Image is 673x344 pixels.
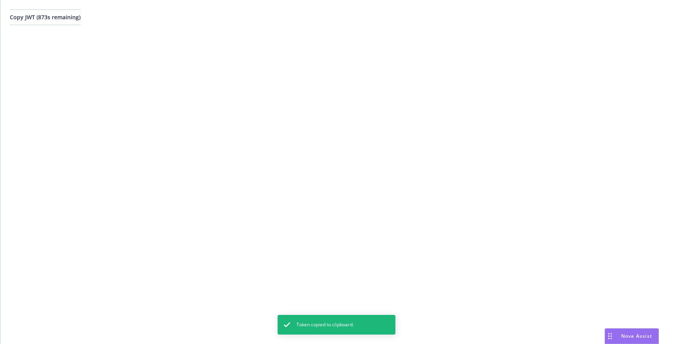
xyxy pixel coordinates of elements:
[605,329,615,344] div: Drag to move
[10,13,80,21] span: Copy JWT ( 873 s remaining)
[621,333,652,339] span: Nova Assist
[10,9,80,25] button: Copy JWT (873s remaining)
[605,328,659,344] button: Nova Assist
[296,321,354,328] span: Token copied to clipboard.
